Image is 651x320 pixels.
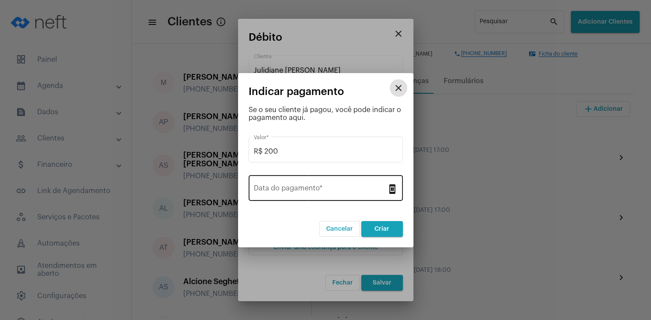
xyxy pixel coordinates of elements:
mat-icon: book_online [387,183,398,194]
button: Criar [361,221,403,237]
span: Criar [374,226,389,232]
span: Cancelar [326,226,353,232]
mat-icon: close [393,83,404,93]
span: Indicar pagamento [249,86,344,97]
div: Se o seu cliente já pagou, você pode indicar o pagamento aqui. [249,106,403,122]
input: Valor [254,148,398,155]
button: Cancelar [319,221,360,237]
